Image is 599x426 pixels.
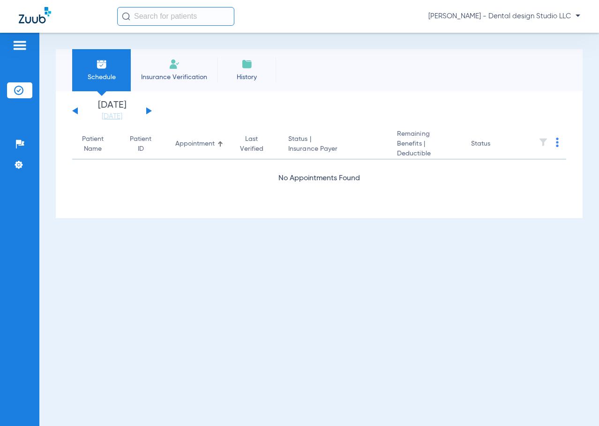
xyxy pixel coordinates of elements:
div: Appointment [175,139,215,149]
div: Patient Name [80,134,114,154]
img: History [241,59,253,70]
div: Appointment [175,139,224,149]
img: filter.svg [539,138,548,147]
th: Status [464,129,527,160]
span: [PERSON_NAME] - Dental design Studio LLC [428,12,580,21]
th: Remaining Benefits | [389,129,464,160]
span: Insurance Payer [288,144,382,154]
img: group-dot-blue.svg [556,138,559,147]
img: Search Icon [122,12,130,21]
span: Schedule [79,73,124,82]
img: Schedule [96,59,107,70]
span: Insurance Verification [138,73,210,82]
span: Deductible [397,149,456,159]
div: Last Verified [239,134,265,154]
div: Patient ID [129,134,160,154]
img: Manual Insurance Verification [169,59,180,70]
th: Status | [281,129,389,160]
div: Patient Name [80,134,106,154]
li: [DATE] [84,101,140,121]
a: [DATE] [84,112,140,121]
div: Patient ID [129,134,152,154]
img: Zuub Logo [19,7,51,23]
div: No Appointments Found [72,173,566,184]
div: Last Verified [239,134,273,154]
input: Search for patients [117,7,234,26]
span: History [225,73,269,82]
img: hamburger-icon [12,40,27,51]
